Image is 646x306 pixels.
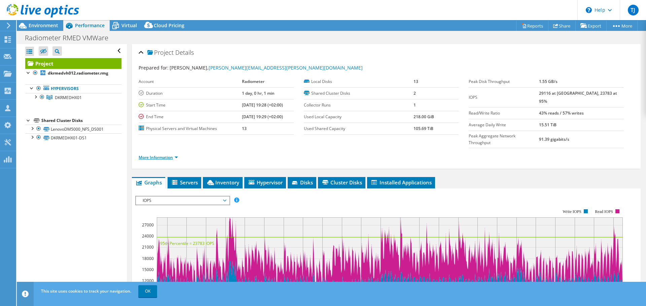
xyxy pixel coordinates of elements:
label: Account [139,78,242,85]
label: End Time [139,114,242,120]
label: Shared Cluster Disks [304,90,414,97]
text: 15000 [142,267,154,272]
b: 1 day, 0 hr, 1 min [242,90,275,96]
b: 43% reads / 57% writes [539,110,584,116]
span: Virtual [121,22,137,29]
span: Environment [29,22,58,29]
span: Graphs [135,179,162,186]
span: DKRMEDHX01 [55,95,82,100]
a: Export [575,20,607,31]
span: Project [147,49,174,56]
label: Local Disks [304,78,414,85]
span: This site uses cookies to track your navigation. [41,288,131,294]
b: 1.55 GB/s [539,79,558,84]
span: Installed Applications [370,179,432,186]
b: 2 [414,90,416,96]
span: Details [175,48,194,56]
a: OK [138,285,157,297]
text: 21000 [142,244,154,250]
b: 13 [414,79,418,84]
label: Prepared for: [139,64,169,71]
span: Inventory [206,179,239,186]
span: Cloud Pricing [154,22,184,29]
a: More [606,20,638,31]
span: IOPS [139,196,226,205]
h1: Radiometer RMED VMWare [22,34,119,42]
a: Project [25,58,121,69]
text: 18000 [142,256,154,261]
a: DKRMEDHX01 [25,93,121,102]
a: LenovoDM5000_NFS_DS001 [25,125,121,133]
svg: \n [586,7,592,13]
span: Disks [291,179,313,186]
span: Performance [75,22,105,29]
label: Collector Runs [304,102,414,108]
text: 12000 [142,278,154,283]
b: dkrmedvh012.radiometer.rmg [48,70,108,76]
div: Shared Cluster Disks [41,117,121,125]
span: TJ [628,5,639,15]
text: 27000 [142,222,154,228]
label: Physical Servers and Virtual Machines [139,125,242,132]
span: [PERSON_NAME], [170,64,363,71]
label: IOPS [469,94,539,101]
label: Used Local Capacity [304,114,414,120]
text: 24000 [142,233,154,239]
label: Peak Aggregate Network Throughput [469,133,539,146]
a: [PERSON_NAME][EMAIL_ADDRESS][PERSON_NAME][DOMAIN_NAME] [209,64,363,71]
label: Peak Disk Throughput [469,78,539,85]
label: Average Daily Write [469,122,539,128]
b: Radiometer [242,79,264,84]
span: Cluster Disks [321,179,362,186]
a: Share [548,20,576,31]
b: [DATE] 19:28 (+02:00) [242,102,283,108]
b: [DATE] 19:29 (+02:00) [242,114,283,120]
b: 1 [414,102,416,108]
text: 95th Percentile = 23783 IOPS [160,241,214,246]
text: Read IOPS [595,209,613,214]
label: Used Shared Capacity [304,125,414,132]
a: dkrmedvh012.radiometer.rmg [25,69,121,78]
b: 15.51 TiB [539,122,557,128]
span: Hypervisor [248,179,283,186]
label: Read/Write Ratio [469,110,539,117]
a: Hypervisors [25,84,121,93]
label: Start Time [139,102,242,108]
label: Duration [139,90,242,97]
text: Write IOPS [563,209,581,214]
a: Reports [516,20,548,31]
a: DKRMEDHX01-DS1 [25,133,121,142]
a: More Information [139,155,178,160]
span: Servers [171,179,198,186]
b: 13 [242,126,247,131]
b: 105.69 TiB [414,126,433,131]
b: 29116 at [GEOGRAPHIC_DATA], 23783 at 95% [539,90,617,104]
b: 91.39 gigabits/s [539,136,569,142]
b: 218.00 GiB [414,114,434,120]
